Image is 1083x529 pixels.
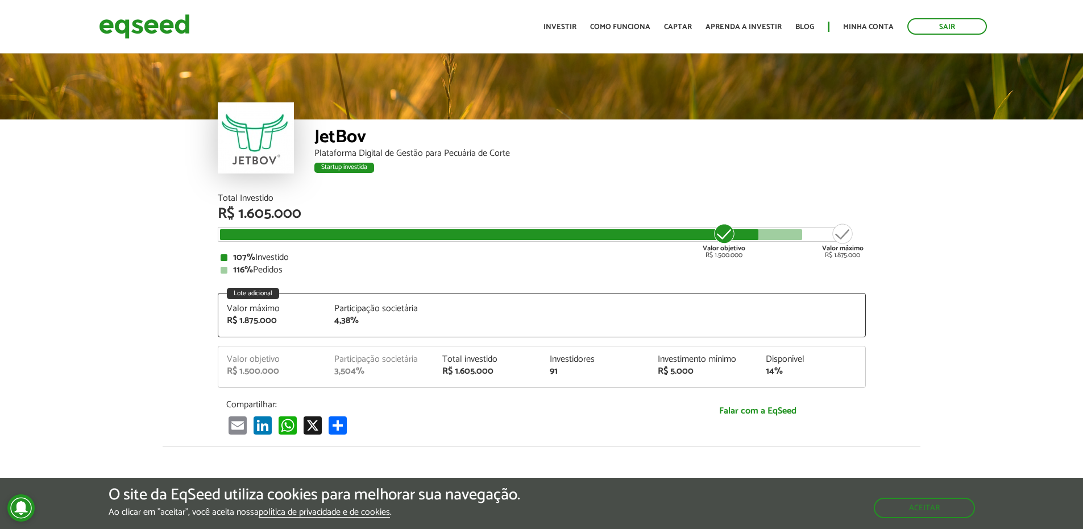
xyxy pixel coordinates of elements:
[822,222,864,259] div: R$ 1.875.000
[259,508,390,518] a: política de privacidade e de cookies
[109,486,520,504] h5: O site da EqSeed utiliza cookies para melhorar sua navegação.
[334,355,425,364] div: Participação societária
[706,23,782,31] a: Aprenda a investir
[442,355,533,364] div: Total investido
[766,367,857,376] div: 14%
[550,355,641,364] div: Investidores
[227,288,279,299] div: Lote adicional
[703,222,745,259] div: R$ 1.500.000
[664,23,692,31] a: Captar
[442,367,533,376] div: R$ 1.605.000
[227,316,318,325] div: R$ 1.875.000
[314,163,374,173] div: Startup investida
[766,355,857,364] div: Disponível
[326,416,349,435] a: Compartilhar
[227,367,318,376] div: R$ 1.500.000
[227,304,318,313] div: Valor máximo
[314,149,866,158] div: Plataforma Digital de Gestão para Pecuária de Corte
[658,367,749,376] div: R$ 5.000
[314,128,866,149] div: JetBov
[221,253,863,262] div: Investido
[658,399,857,423] a: Falar com a EqSeed
[795,23,814,31] a: Blog
[218,194,866,203] div: Total Investido
[276,416,299,435] a: WhatsApp
[550,367,641,376] div: 91
[874,498,975,518] button: Aceitar
[251,416,274,435] a: LinkedIn
[218,206,866,221] div: R$ 1.605.000
[334,316,425,325] div: 4,38%
[226,416,249,435] a: Email
[109,507,520,518] p: Ao clicar em "aceitar", você aceita nossa .
[233,250,255,265] strong: 107%
[843,23,894,31] a: Minha conta
[221,266,863,275] div: Pedidos
[227,355,318,364] div: Valor objetivo
[99,11,190,42] img: EqSeed
[543,23,576,31] a: Investir
[907,18,987,35] a: Sair
[334,304,425,313] div: Participação societária
[226,399,641,410] p: Compartilhar:
[590,23,650,31] a: Como funciona
[301,416,324,435] a: X
[334,367,425,376] div: 3,504%
[658,355,749,364] div: Investimento mínimo
[233,262,253,278] strong: 116%
[822,243,864,254] strong: Valor máximo
[703,243,745,254] strong: Valor objetivo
